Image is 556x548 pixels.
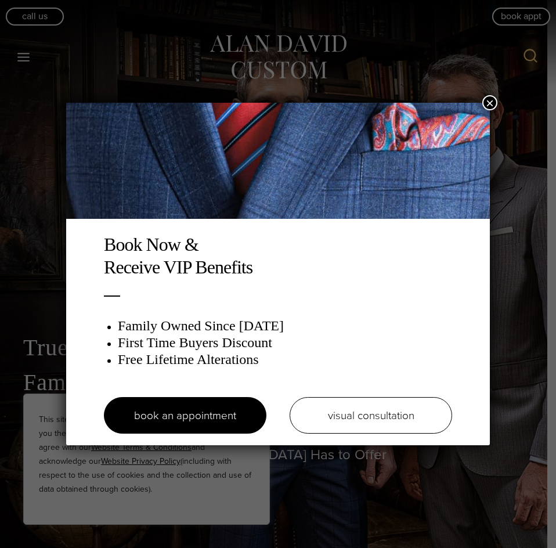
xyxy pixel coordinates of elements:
[104,397,266,434] a: book an appointment
[482,95,497,110] button: Close
[118,351,452,368] h3: Free Lifetime Alterations
[118,318,452,334] h3: Family Owned Since [DATE]
[290,397,452,434] a: visual consultation
[118,334,452,351] h3: First Time Buyers Discount
[104,233,452,278] h2: Book Now & Receive VIP Benefits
